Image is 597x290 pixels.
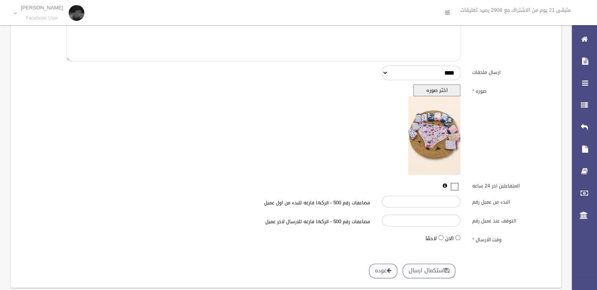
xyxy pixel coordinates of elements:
small: Facebook User [21,15,63,21]
p: [PERSON_NAME] [21,5,63,11]
h6: مضاعفات رقم 500 - اتركها فارغه للبدء من اول عميل [157,200,371,206]
label: ارسال ملحقات [466,66,557,77]
button: اختر صوره [413,84,460,96]
label: لاحقا [425,234,437,243]
label: البدء من عميل رقم [466,196,557,207]
h6: مضاعفات رقم 500 - اتركها فارغه للارسال لاخر عميل [157,219,371,224]
button: استكمال ارسال [403,264,455,278]
label: الان [445,234,454,243]
label: التوقف عند عميل رقم [466,215,557,226]
img: معاينه الصوره [408,96,460,175]
label: المتفاعلين اخر 24 ساعه [466,179,557,190]
label: وقت الارسال [466,233,557,244]
label: صوره [466,84,557,95]
a: عوده [369,264,397,278]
